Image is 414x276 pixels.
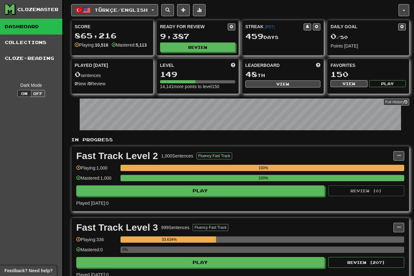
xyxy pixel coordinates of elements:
div: New / Review [75,80,150,87]
span: This week in points, UTC [316,62,320,68]
button: Play [76,185,324,196]
button: On [17,90,31,97]
div: Clozemaster [17,6,59,13]
button: Search sentences [161,4,174,16]
div: 150 [331,70,406,78]
strong: 0 [75,81,77,86]
div: Mastered: 1,000 [76,175,117,185]
button: Review [160,42,235,52]
span: Played [DATE] [75,62,108,68]
div: Mastered: 0 [76,247,117,257]
div: 100% [122,165,404,171]
div: Playing: [75,42,108,48]
div: Fast Track Level 2 [76,151,158,161]
button: View [245,80,321,87]
button: Play [76,257,324,268]
span: Leaderboard [245,62,280,68]
div: 33.634% [122,236,216,243]
button: View [331,80,367,87]
div: Playing: 1,000 [76,165,117,175]
a: Full History [383,99,409,106]
div: Playing: 336 [76,236,117,247]
div: 100% [122,175,404,181]
div: Score [75,23,150,30]
a: (PDT) [265,25,275,29]
button: More stats [193,4,206,16]
div: th [245,70,321,79]
div: Day s [245,32,321,41]
strong: 0 [89,81,91,86]
div: Mastered: [112,42,147,48]
span: / 50 [331,35,348,40]
button: Review (0) [328,185,404,196]
span: Played [DATE]: 0 [76,201,108,206]
span: 48 [245,70,257,79]
span: Türkçe / English [95,7,148,13]
strong: 10,516 [95,42,108,48]
div: 1,000 Sentences [161,153,193,159]
div: 9,387 [160,32,235,40]
div: 999 Sentences [161,224,190,231]
span: 459 [245,32,263,41]
button: Off [31,90,45,97]
button: Add sentence to collection [177,4,190,16]
div: Dark Mode [5,82,58,88]
button: Fluency Fast Track [196,152,232,159]
div: 865,216 [75,32,150,40]
div: 149 [160,70,235,78]
button: Review (207) [328,257,404,268]
div: Streak [245,23,304,30]
p: In Progress [71,137,409,143]
div: Fast Track Level 3 [76,223,158,232]
span: 0 [75,70,81,79]
button: Play [369,80,406,87]
div: Points [DATE] [331,43,406,49]
div: sentences [75,70,150,79]
span: Open feedback widget [4,267,53,274]
strong: 5,113 [136,42,147,48]
div: Ready for Review [160,23,228,30]
button: Türkçe/English [71,4,158,16]
button: Fluency Fast Track [193,224,228,231]
span: 0 [331,32,337,41]
span: Score more points to level up [231,62,235,68]
div: Favorites [331,62,406,68]
span: Level [160,62,174,68]
div: 14,141 more points to level 150 [160,83,235,90]
div: Daily Goal [331,23,398,30]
